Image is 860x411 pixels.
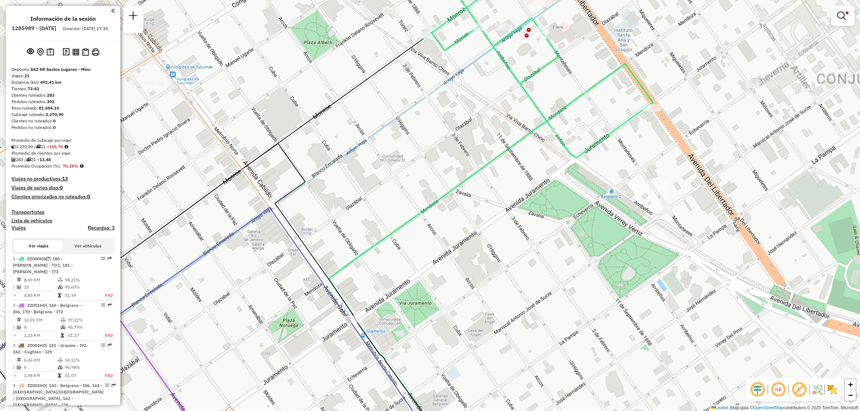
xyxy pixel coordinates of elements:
[11,156,115,163] div: 283 / 21 =
[845,379,856,390] a: Zoom in
[27,343,46,348] span: ZZ002HD
[17,278,21,282] i: Distancia (km)
[67,332,97,339] td: 01:27
[24,332,60,339] td: 1,25 KM
[101,256,105,261] em: Opciones
[47,92,54,98] strong: 283
[13,303,82,314] span: | 160 - Belgrano - I06, 170 - Belgrano - I72
[28,86,39,91] strong: 73:43
[97,332,113,339] td: FAD
[63,240,113,252] button: Ver vehículos
[61,318,66,322] i: % Peso en uso
[61,333,64,338] i: Tiempo en ruta
[11,79,115,86] div: Distancia (km):
[13,303,82,314] span: 2 -
[17,325,21,329] i: Clientes
[790,381,808,398] span: Mostrar etiqueta
[46,112,63,117] strong: 3.270,90
[11,66,115,73] div: Depósito:
[13,256,73,274] span: 1 -
[67,324,97,331] td: 45,79%
[61,325,66,329] i: % Cubicaje en uso
[11,124,115,131] div: Pedidos no ruteados:
[11,194,115,200] h4: Clientes priorizados no ruteados:
[107,303,112,307] em: Ruta exportada
[39,157,51,162] strong: 13,48
[11,92,115,98] div: Clientes ruteados:
[58,358,63,362] i: % Peso en uso
[11,176,115,182] h4: Viajes no productivos:
[24,292,57,299] td: 0,85 KM
[64,292,96,299] td: 01:54
[26,158,31,162] i: Viajes
[61,47,71,58] button: Log de desbloqueo de sesión
[58,373,61,378] i: Tiempo en ruta
[88,225,115,231] h4: Recargas: 3
[11,144,115,150] div: 3.270,90 / 21 =
[60,184,63,191] strong: 0
[111,383,116,387] em: Ruta exportada
[126,9,140,25] a: Nueva sesión y búsqueda
[101,343,105,347] em: Opciones
[13,383,104,407] span: | 160 - Belgrano - I06, 161 - [GEOGRAPHIC_DATA]/[GEOGRAPHIC_DATA] - [GEOGRAPHIC_DATA], 162 - [GEO...
[96,372,113,379] td: FAD
[27,303,46,308] span: ZZ001HD
[730,405,731,410] span: |
[64,357,96,364] td: 94,11%
[105,383,109,387] em: Opciones
[11,163,61,169] span: Promedio Ocupación (%):
[80,164,83,168] em: Promedio calculado usando la ocupación más alta (%Peso o %Cubicaje) de cada viaje en la sesión. N...
[64,284,96,291] td: 45,60%
[13,383,104,407] span: 4 -
[826,384,838,395] img: Mostrar / Ocultar sectores
[111,6,115,15] a: Haga clic aquí para minimizar el panel
[24,276,57,284] td: 8,49 KM
[749,381,766,398] span: Ocultar desplazamiento
[13,332,16,339] td: =
[64,145,68,149] i: Meta de cubicaje/viaje: 224,18 Diferencia: -68,42
[17,365,21,369] i: Clientes
[58,293,61,298] i: Tiempo en ruta
[24,316,60,324] td: 10,01 KM
[13,292,16,299] td: =
[11,225,26,231] a: Viajes
[62,175,68,182] strong: 13
[11,209,115,215] h4: Transportistas
[811,384,823,395] img: Flujo de la calle
[12,25,56,32] h6: 1285989 - [DATE]
[13,343,88,354] span: 3 -
[58,285,63,289] i: % Cubicaje en uso
[845,390,856,401] a: Zoom out
[64,276,96,284] td: 98,21%
[60,25,111,32] div: Creación: [DATE] 17:35
[11,98,115,105] div: Pedidos ruteados:
[35,47,45,58] button: Centro del mapa en el depósito o punto de apoyo
[107,256,112,261] em: Ruta exportada
[39,105,59,111] strong: 81.694,19
[753,405,784,410] a: OpenStreetMap
[11,137,115,144] div: Promedio de cubicaje por viaje:
[36,145,40,149] i: Viajes
[13,372,16,379] td: =
[30,67,91,72] strong: SAZ AR Santos Lugares - Mino
[90,47,101,57] button: Imprimir viajes
[24,73,29,78] strong: 21
[24,357,57,364] td: 6,46 KM
[58,278,63,282] i: % Peso en uso
[846,11,849,14] span: Filtro Ativo
[848,391,853,400] span: −
[11,118,115,124] div: Clientes no ruteados:
[24,372,57,379] td: 1,08 KM
[30,15,96,22] h4: Información de la sesión
[27,256,46,261] span: ZZ000HD
[17,358,21,362] i: Distancia (km)
[11,105,115,111] div: Peso ruteado:
[101,303,105,307] em: Opciones
[71,47,81,57] button: Indicadores de ruteo por viaje
[11,73,115,79] div: Viajes:
[53,118,56,124] strong: 0
[11,218,115,224] h4: Lista de vehículos
[63,163,78,169] strong: 70,28%
[13,284,16,291] td: /
[46,257,49,261] i: Vehículo ya utilizado en esta sesión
